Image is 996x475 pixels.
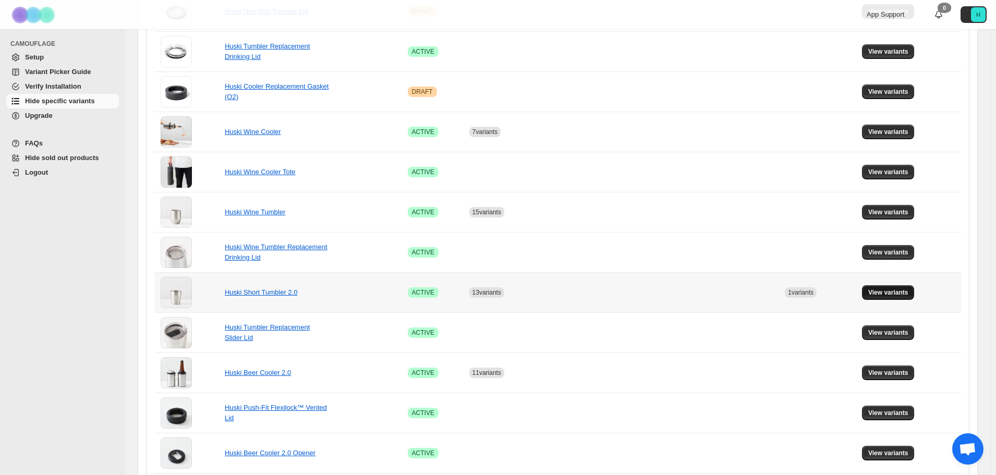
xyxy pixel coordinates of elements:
[961,6,987,23] button: Avatar with initials H
[25,168,48,176] span: Logout
[862,325,915,340] button: View variants
[472,209,501,216] span: 15 variants
[161,237,192,268] img: Huski Wine Tumbler Replacement Drinking Lid
[6,94,119,108] a: Hide specific variants
[6,79,119,94] a: Verify Installation
[868,369,908,377] span: View variants
[225,243,327,261] a: Huski Wine Tumbler Replacement Drinking Lid
[25,154,99,162] span: Hide sold out products
[161,397,192,429] img: Huski Push-Fit Flexilock™ Vented Lid
[25,139,43,147] span: FAQs
[161,76,192,107] img: Huski Cooler Replacement Gasket (O2)
[868,208,908,216] span: View variants
[862,165,915,179] button: View variants
[412,47,434,56] span: ACTIVE
[6,65,119,79] a: Variant Picker Guide
[868,88,908,96] span: View variants
[868,47,908,56] span: View variants
[862,406,915,420] button: View variants
[412,449,434,457] span: ACTIVE
[8,1,60,29] img: Camouflage
[472,289,501,296] span: 13 variants
[472,369,501,376] span: 11 variants
[225,449,315,457] a: Huski Beer Cooler 2.0 Opener
[862,245,915,260] button: View variants
[25,82,81,90] span: Verify Installation
[225,208,285,216] a: Huski Wine Tumbler
[868,128,908,136] span: View variants
[933,9,944,20] a: 0
[6,165,119,180] a: Logout
[412,409,434,417] span: ACTIVE
[25,97,95,105] span: Hide specific variants
[161,277,192,308] img: Huski Short Tumbler 2.0
[225,404,327,422] a: Huski Push-Fit Flexilock™ Vented Lid
[161,437,192,469] img: Huski Beer Cooler 2.0 Opener
[412,88,433,96] span: DRAFT
[971,7,986,22] span: Avatar with initials H
[412,208,434,216] span: ACTIVE
[412,128,434,136] span: ACTIVE
[25,68,91,76] span: Variant Picker Guide
[161,116,192,148] img: Huski Wine Cooler
[6,108,119,123] a: Upgrade
[472,128,498,136] span: 7 variants
[867,10,904,18] span: App Support
[412,328,434,337] span: ACTIVE
[412,369,434,377] span: ACTIVE
[6,50,119,65] a: Setup
[161,197,192,228] img: Huski Wine Tumbler
[862,205,915,220] button: View variants
[938,3,951,13] div: 0
[412,168,434,176] span: ACTIVE
[862,125,915,139] button: View variants
[868,328,908,337] span: View variants
[225,82,329,101] a: Huski Cooler Replacement Gasket (O2)
[862,44,915,59] button: View variants
[225,323,310,342] a: Huski Tumbler Replacement Slider Lid
[868,409,908,417] span: View variants
[161,36,192,67] img: Huski Tumbler Replacement Drinking Lid
[412,288,434,297] span: ACTIVE
[161,357,192,388] img: Huski Beer Cooler 2.0
[225,369,291,376] a: Huski Beer Cooler 2.0
[868,288,908,297] span: View variants
[862,84,915,99] button: View variants
[862,285,915,300] button: View variants
[976,11,980,18] text: H
[868,449,908,457] span: View variants
[161,317,192,348] img: Huski Tumbler Replacement Slider Lid
[25,53,44,61] span: Setup
[868,248,908,257] span: View variants
[6,151,119,165] a: Hide sold out products
[225,288,297,296] a: Huski Short Tumbler 2.0
[862,446,915,460] button: View variants
[225,128,281,136] a: Huski Wine Cooler
[862,366,915,380] button: View variants
[161,156,192,188] img: Huski Wine Cooler Tote
[412,248,434,257] span: ACTIVE
[6,136,119,151] a: FAQs
[952,433,983,465] a: Open chat
[788,289,813,296] span: 1 variants
[10,40,120,48] span: CAMOUFLAGE
[868,168,908,176] span: View variants
[225,42,310,60] a: Huski Tumbler Replacement Drinking Lid
[25,112,53,119] span: Upgrade
[225,168,296,176] a: Huski Wine Cooler Tote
